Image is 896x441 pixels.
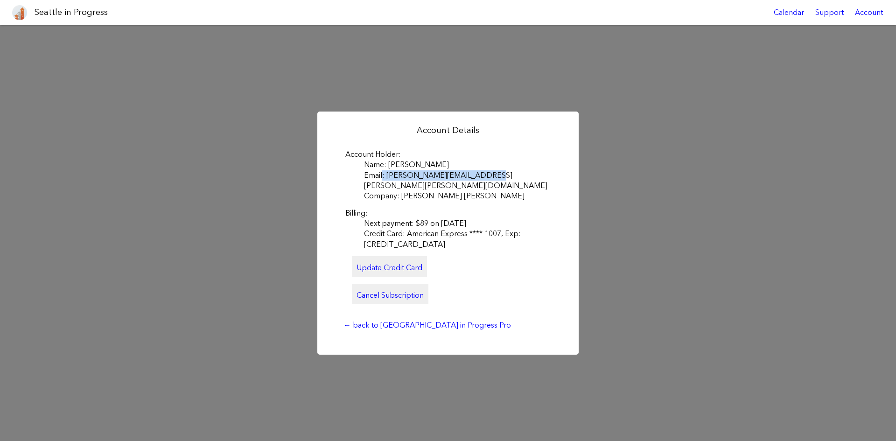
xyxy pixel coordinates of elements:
a: ← back to [GEOGRAPHIC_DATA] in Progress Pro [339,317,516,333]
img: favicon-96x96.png [12,5,27,20]
dd: Company: [PERSON_NAME] [PERSON_NAME] [364,191,551,201]
h1: Seattle in Progress [35,7,108,18]
h2: Account Details [339,125,557,136]
dt: Account Holder [345,149,551,160]
dt: Billing [345,208,551,218]
dd: Credit Card: American Express **** 1007, Exp: [CREDIT_CARD_DATA] [364,229,551,250]
dd: Email: [PERSON_NAME][EMAIL_ADDRESS][PERSON_NAME][PERSON_NAME][DOMAIN_NAME] [364,170,551,191]
a: Update Credit Card [352,256,427,277]
dd: Next payment: $89 on [DATE] [364,218,551,229]
dd: Name: [PERSON_NAME] [364,160,551,170]
a: Cancel Subscription [352,284,428,304]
